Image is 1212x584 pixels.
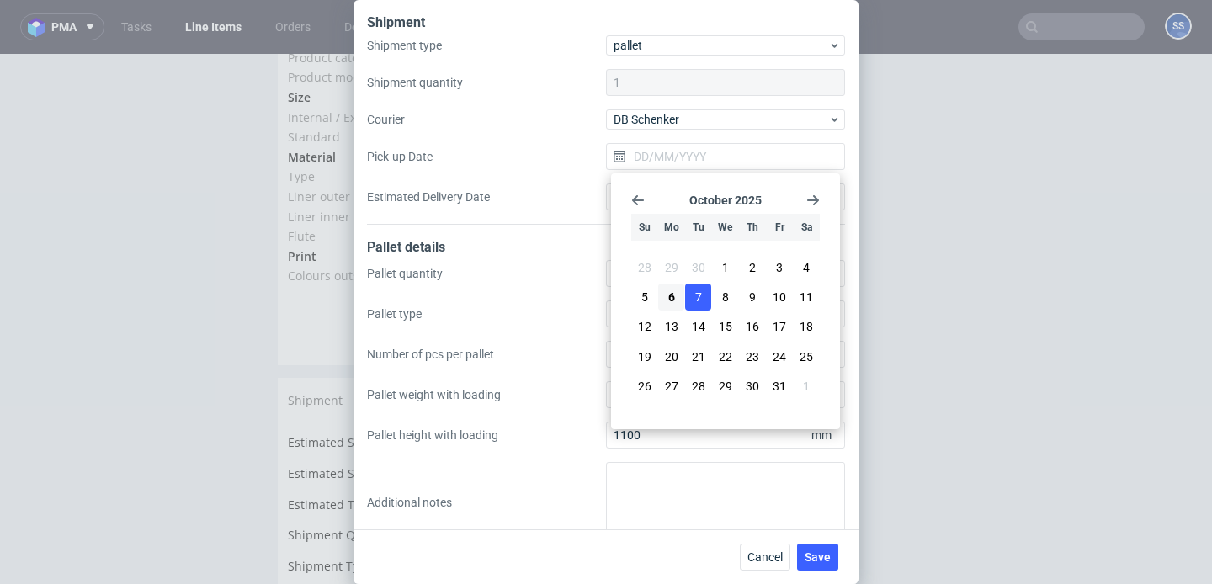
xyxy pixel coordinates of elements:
span: 18 [800,318,813,335]
button: Sat Oct 18 2025 [794,313,820,340]
button: Tue Oct 07 2025 [685,284,711,311]
td: 5 packages [499,379,720,410]
div: Su [631,214,657,241]
button: Fri Oct 31 2025 [767,373,793,400]
td: Size [288,34,503,54]
button: Tue Oct 21 2025 [685,343,711,370]
td: Type [288,113,503,133]
span: 8 [722,289,729,305]
button: Wed Oct 01 2025 [712,254,738,281]
span: 13 [665,318,678,335]
span: Cancel [747,551,783,563]
button: Fri Oct 17 2025 [767,313,793,340]
span: 24 [773,348,786,365]
label: Pallet type [367,305,606,322]
button: Sat Oct 25 2025 [794,343,820,370]
div: Mo [658,214,684,241]
span: 17 [773,318,786,335]
td: pallet [499,502,720,534]
span: DB Schenker [614,111,828,128]
label: Number of pcs per pallet [367,346,606,363]
td: Print [288,193,503,213]
span: Corrugated [508,114,571,130]
td: Colours outside [288,212,503,232]
span: 30 [746,378,759,395]
button: Sat Nov 01 2025 [794,373,820,400]
span: black [508,214,537,230]
td: 1 [499,471,720,502]
button: Mon Oct 27 2025 [658,373,684,400]
button: Manage shipments [608,334,720,358]
span: 25 [800,348,813,365]
span: 23 [746,348,759,365]
label: Pick-up Date [367,148,606,165]
span: 30 [692,259,705,276]
span: Go back 1 month [631,194,645,207]
label: Shipment quantity [367,74,606,91]
button: Wed Oct 08 2025 [712,284,738,311]
button: Sat Oct 11 2025 [794,284,820,311]
span: E [508,174,514,190]
span: Testliner brown [508,155,597,171]
button: Sun Oct 26 2025 [631,373,657,400]
td: Estimated Total weight [288,441,499,472]
button: Mon Oct 06 2025 [658,284,684,311]
button: Sat Oct 04 2025 [794,254,820,281]
span: 29 [665,259,678,276]
td: Estimated Shipment Cost [288,410,499,441]
label: Shipment type [367,37,606,54]
span: 26 [638,378,651,395]
button: Cancel [740,544,790,571]
label: Pallet height with loading [367,427,606,443]
button: Sun Oct 05 2025 [631,284,657,311]
span: 14 [692,318,705,335]
span: F71 (350x260x100) mm [508,75,631,91]
span: 31 [773,378,786,395]
button: Thu Oct 23 2025 [740,343,766,370]
label: Pallet weight with loading [367,386,606,403]
span: 2 [749,259,756,276]
span: mm [808,423,842,447]
div: Pallet details [367,238,845,260]
input: DD/MM/YYYY [606,183,845,210]
span: 28 [692,378,705,395]
a: Download PDF [518,242,619,279]
span: 9 [749,289,756,305]
section: October 2025 [631,194,820,207]
span: External [508,56,554,72]
span: 20 [665,348,678,365]
button: Thu Oct 16 2025 [740,313,766,340]
span: 29 [719,378,732,395]
label: Additional notes [367,494,606,511]
div: We [712,214,738,241]
button: Thu Oct 30 2025 [740,373,766,400]
span: Mailer box (Fefco 427) [508,15,630,31]
label: Pallet quantity [367,265,606,282]
button: Fri Oct 24 2025 [767,343,793,370]
label: Courier [367,111,606,128]
span: 27 [665,378,678,395]
button: Save [797,544,838,571]
td: 100.0 kg [499,441,720,472]
div: Th [740,214,766,241]
td: 251.02 PLN [499,410,720,441]
button: Mon Oct 13 2025 [658,313,684,340]
td: Standard [288,73,503,93]
button: Wed Oct 15 2025 [712,313,738,340]
button: Tue Sep 30 2025 [685,254,711,281]
td: Material [288,93,503,114]
div: Shipment [367,13,845,35]
button: Wed Oct 29 2025 [712,373,738,400]
div: Shipment [278,324,730,368]
td: Product model [288,13,503,34]
span: 1 [722,259,729,276]
div: Tu [685,214,711,241]
button: Wed Oct 22 2025 [712,343,738,370]
button: Mon Sep 29 2025 [658,254,684,281]
td: Shipment Quantity [288,471,499,502]
button: Tue Oct 14 2025 [685,313,711,340]
button: Sun Oct 19 2025 [631,343,657,370]
button: Fri Oct 10 2025 [767,284,793,311]
button: Mon Oct 20 2025 [658,343,684,370]
td: Flute [288,173,503,193]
